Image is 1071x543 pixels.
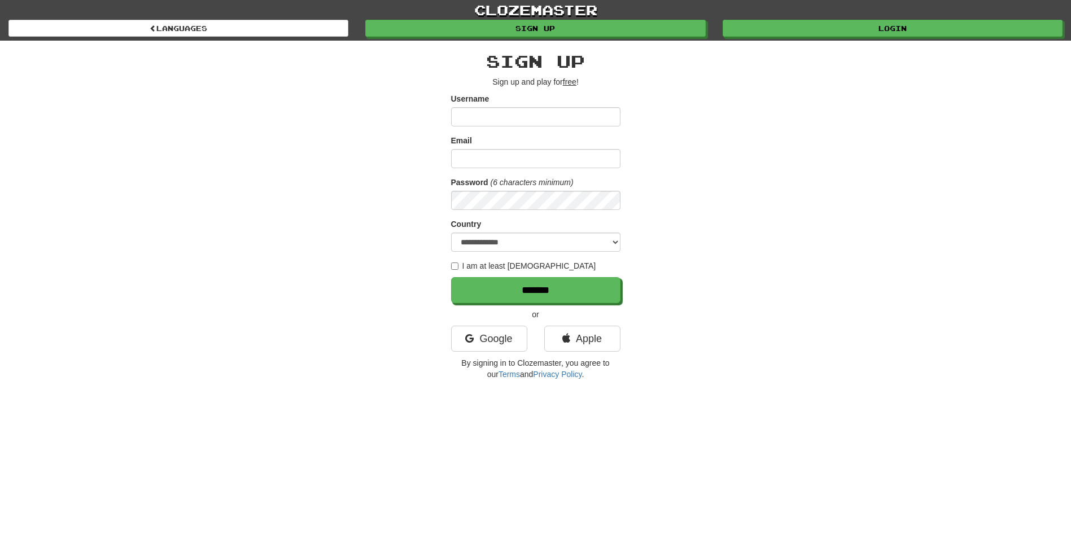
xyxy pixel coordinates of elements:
label: I am at least [DEMOGRAPHIC_DATA] [451,260,596,271]
em: (6 characters minimum) [491,178,574,187]
a: Sign up [365,20,705,37]
p: or [451,309,620,320]
a: Google [451,326,527,352]
label: Email [451,135,472,146]
a: Terms [499,370,520,379]
a: Apple [544,326,620,352]
label: Username [451,93,489,104]
u: free [563,77,576,86]
p: Sign up and play for ! [451,76,620,87]
a: Languages [8,20,348,37]
a: Login [723,20,1063,37]
p: By signing in to Clozemaster, you agree to our and . [451,357,620,380]
h2: Sign up [451,52,620,71]
a: Privacy Policy [533,370,582,379]
input: I am at least [DEMOGRAPHIC_DATA] [451,262,458,270]
label: Country [451,218,482,230]
label: Password [451,177,488,188]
